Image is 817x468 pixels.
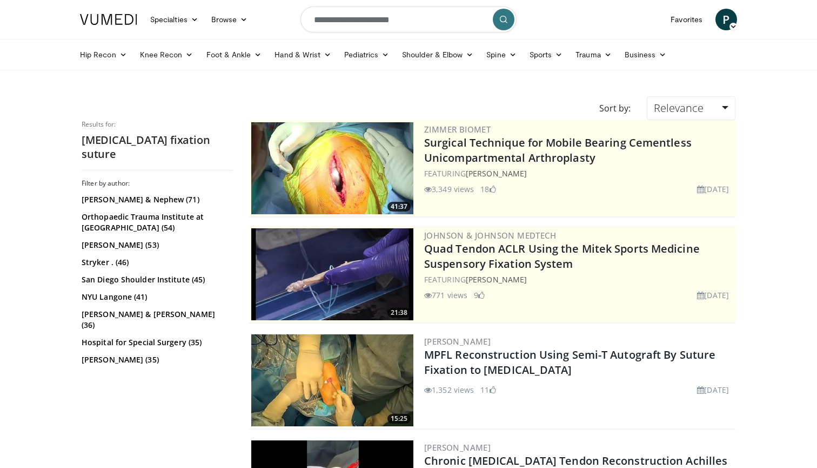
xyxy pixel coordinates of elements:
[424,442,491,453] a: [PERSON_NAME]
[82,257,230,268] a: Stryker . (46)
[424,384,474,396] li: 1,352 views
[82,274,230,285] a: San Diego Shoulder Institute (45)
[82,120,233,129] p: Results for:
[251,228,413,320] a: 21:38
[523,44,570,65] a: Sports
[387,202,411,212] span: 41:37
[424,347,715,377] a: MPFL Reconstruction Using Semi-T Autograft By Suture Fixation to [MEDICAL_DATA]
[591,96,639,120] div: Sort by:
[569,44,618,65] a: Trauma
[424,124,491,135] a: Zimmer Biomet
[73,44,133,65] a: Hip Recon
[82,292,230,302] a: NYU Langone (41)
[697,289,729,301] li: [DATE]
[697,384,729,396] li: [DATE]
[144,9,205,30] a: Specialties
[474,289,485,301] li: 9
[466,168,527,179] a: [PERSON_NAME]
[251,122,413,214] a: 41:37
[424,183,474,195] li: 3,349 views
[133,44,200,65] a: Knee Recon
[251,122,413,214] img: 827ba7c0-d001-4ae6-9e1c-6d4d4016a445.300x170_q85_crop-smart_upscale.jpg
[424,336,491,347] a: [PERSON_NAME]
[697,183,729,195] li: [DATE]
[300,6,517,32] input: Search topics, interventions
[480,183,495,195] li: 18
[82,212,230,233] a: Orthopaedic Trauma Institute at [GEOGRAPHIC_DATA] (54)
[82,194,230,205] a: [PERSON_NAME] & Nephew (71)
[424,241,700,271] a: Quad Tendon ACLR Using the Mitek Sports Medicine Suspensory Fixation System
[715,9,737,30] a: P
[205,9,255,30] a: Browse
[82,354,230,365] a: [PERSON_NAME] (35)
[647,96,735,120] a: Relevance
[466,274,527,285] a: [PERSON_NAME]
[251,334,413,426] img: 33941cd6-6fcb-4e64-b8b4-828558d2faf3.300x170_q85_crop-smart_upscale.jpg
[424,230,556,241] a: Johnson & Johnson MedTech
[424,274,733,285] div: FEATURING
[82,133,233,161] h2: [MEDICAL_DATA] fixation suture
[424,168,733,179] div: FEATURING
[480,44,523,65] a: Spine
[387,308,411,318] span: 21:38
[424,135,692,165] a: Surgical Technique for Mobile Bearing Cementless Unicompartmental Arthroplasty
[82,309,230,331] a: [PERSON_NAME] & [PERSON_NAME] (36)
[251,334,413,426] a: 15:25
[424,289,467,301] li: 771 views
[80,14,137,25] img: VuMedi Logo
[338,44,396,65] a: Pediatrics
[387,414,411,424] span: 15:25
[664,9,709,30] a: Favorites
[268,44,338,65] a: Hand & Wrist
[618,44,673,65] a: Business
[654,101,704,115] span: Relevance
[82,337,230,348] a: Hospital for Special Surgery (35)
[251,228,413,320] img: b78fd9da-dc16-4fd1-a89d-538d899827f1.300x170_q85_crop-smart_upscale.jpg
[82,179,233,188] h3: Filter by author:
[200,44,269,65] a: Foot & Ankle
[82,240,230,251] a: [PERSON_NAME] (53)
[396,44,480,65] a: Shoulder & Elbow
[480,384,495,396] li: 11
